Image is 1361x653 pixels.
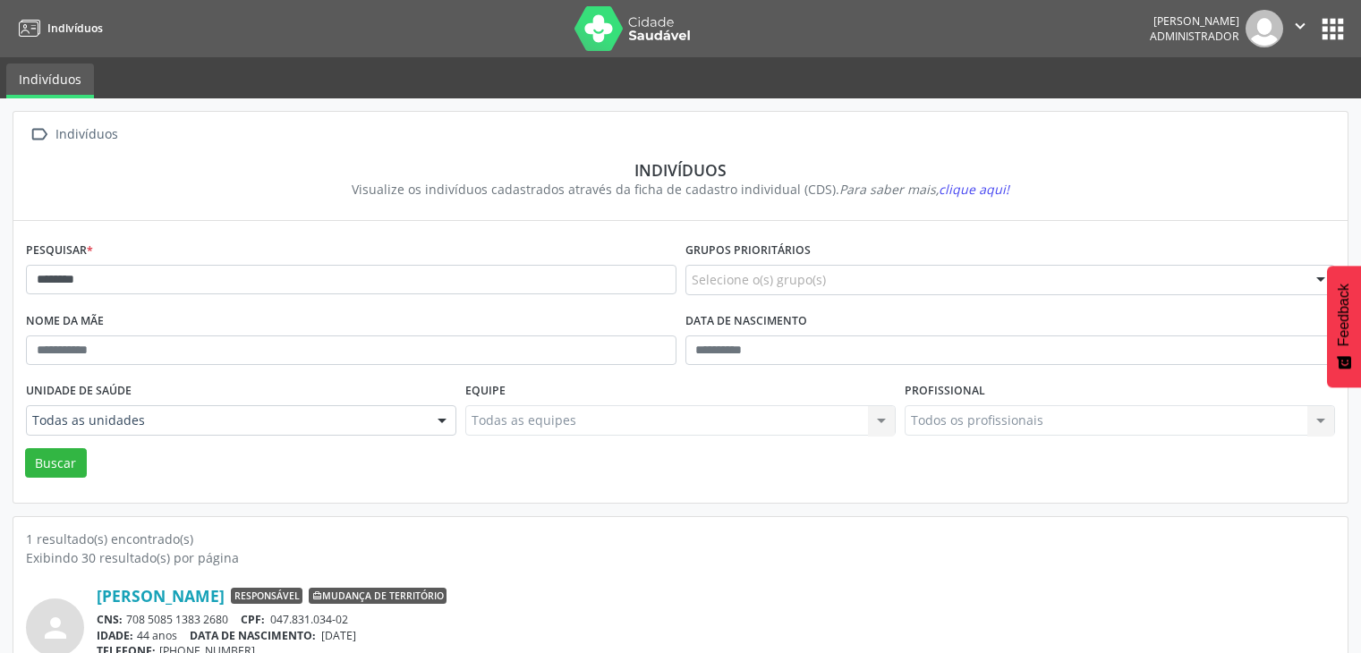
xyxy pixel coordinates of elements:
button:  [1283,10,1317,47]
span: CPF: [241,612,265,627]
span: CNS: [97,612,123,627]
span: IDADE: [97,628,133,643]
a:  Indivíduos [26,122,121,148]
div: Indivíduos [38,160,1323,180]
div: 708 5085 1383 2680 [97,612,1335,627]
label: Unidade de saúde [26,377,132,405]
i:  [26,122,52,148]
span: Responsável [231,588,302,604]
label: Grupos prioritários [685,237,811,265]
div: Visualize os indivíduos cadastrados através da ficha de cadastro individual (CDS). [38,180,1323,199]
i: person [39,612,72,644]
span: Feedback [1336,284,1352,346]
a: Indivíduos [13,13,103,43]
div: Indivíduos [52,122,121,148]
i:  [1290,16,1310,36]
span: Administrador [1150,29,1239,44]
span: Todas as unidades [32,411,420,429]
label: Pesquisar [26,237,93,265]
div: 44 anos [97,628,1335,643]
label: Data de nascimento [685,308,807,335]
span: Indivíduos [47,21,103,36]
label: Equipe [465,377,506,405]
div: Exibindo 30 resultado(s) por página [26,548,1335,567]
span: clique aqui! [939,181,1009,198]
span: [DATE] [321,628,356,643]
a: Indivíduos [6,64,94,98]
span: Selecione o(s) grupo(s) [692,270,826,289]
div: [PERSON_NAME] [1150,13,1239,29]
i: Para saber mais, [839,181,1009,198]
label: Nome da mãe [26,308,104,335]
button: Buscar [25,448,87,479]
span: DATA DE NASCIMENTO: [190,628,316,643]
label: Profissional [905,377,985,405]
a: [PERSON_NAME] [97,586,225,606]
img: img [1246,10,1283,47]
span: 047.831.034-02 [270,612,348,627]
span: Mudança de território [309,588,447,604]
div: 1 resultado(s) encontrado(s) [26,530,1335,548]
button: apps [1317,13,1348,45]
button: Feedback - Mostrar pesquisa [1327,266,1361,387]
